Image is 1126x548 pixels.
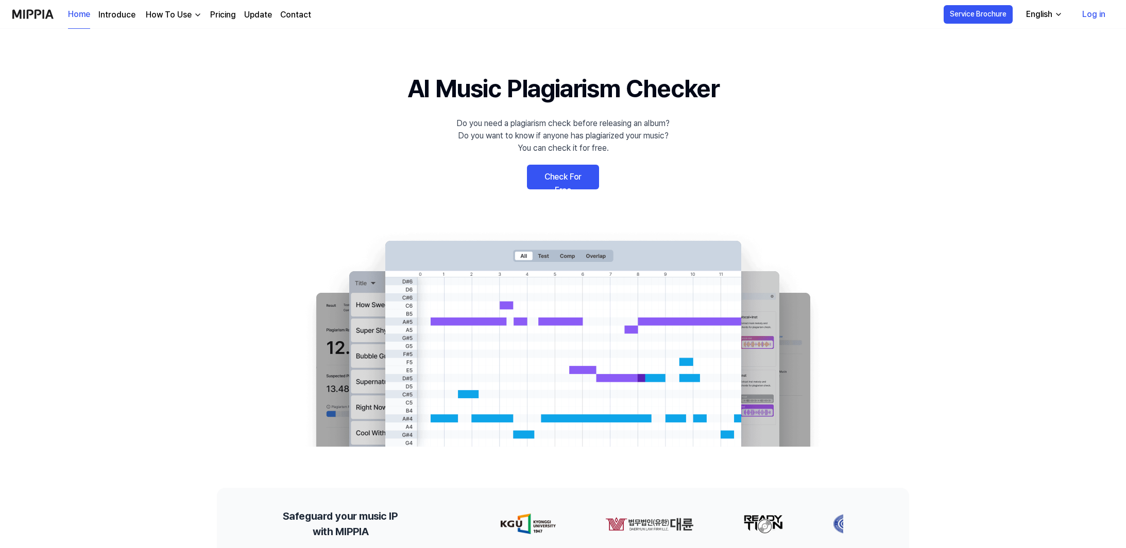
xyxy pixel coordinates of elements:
[295,231,831,447] img: main Image
[944,5,1013,24] button: Service Brochure
[456,117,670,154] div: Do you need a plagiarism check before releasing an album? Do you want to know if anyone has plagi...
[244,9,272,21] a: Update
[144,9,202,21] button: How To Use
[283,508,398,539] h2: Safeguard your music IP with MIPPIA
[1024,8,1054,21] div: English
[98,9,135,21] a: Introduce
[280,9,311,21] a: Contact
[407,70,719,107] h1: AI Music Plagiarism Checker
[439,514,527,534] img: partner-logo-1
[748,514,772,534] img: partner-logo-4
[68,1,90,29] a: Home
[210,9,236,21] a: Pricing
[821,514,858,534] img: partner-logo-5
[1018,4,1069,25] button: English
[577,514,617,534] img: partner-logo-2
[194,11,202,19] img: down
[667,514,698,534] img: partner-logo-3
[144,9,194,21] div: How To Use
[527,165,599,189] a: Check For Free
